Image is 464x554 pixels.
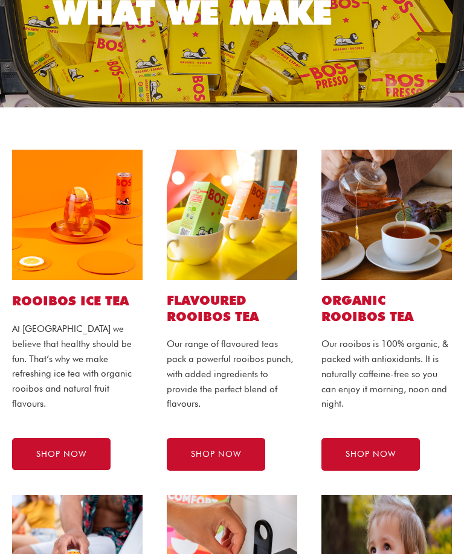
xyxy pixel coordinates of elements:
p: At [GEOGRAPHIC_DATA] we believe that healthy should be fun. That’s why we make refreshing ice tea... [12,322,143,412]
span: SHOP NOW [191,451,241,459]
span: SHOP NOW [346,451,396,459]
p: Our range of flavoured teas pack a powerful rooibos punch, with added ingredients to provide the ... [167,337,297,412]
a: SHOP NOW [321,439,420,471]
h2: Organic ROOIBOS TEA [321,293,452,326]
h2: Flavoured ROOIBOS TEA [167,293,297,326]
p: Our rooibos is 100% organic, & packed with antioxidants. It is naturally caffeine-free so you can... [321,337,452,412]
a: SHOP NOW [167,439,265,471]
span: SHOP NOW [36,451,86,459]
a: SHOP NOW [12,439,111,471]
h1: ROOIBOS ICE TEA [12,293,143,310]
img: bos tea bags website1 [321,150,452,281]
